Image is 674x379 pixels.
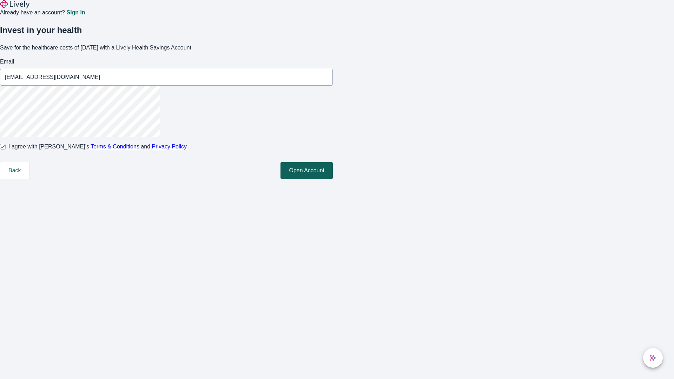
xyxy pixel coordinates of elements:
a: Sign in [66,10,85,15]
svg: Lively AI Assistant [649,354,656,361]
a: Privacy Policy [152,144,187,149]
button: Open Account [280,162,333,179]
a: Terms & Conditions [91,144,139,149]
span: I agree with [PERSON_NAME]’s and [8,142,187,151]
button: chat [643,348,663,368]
